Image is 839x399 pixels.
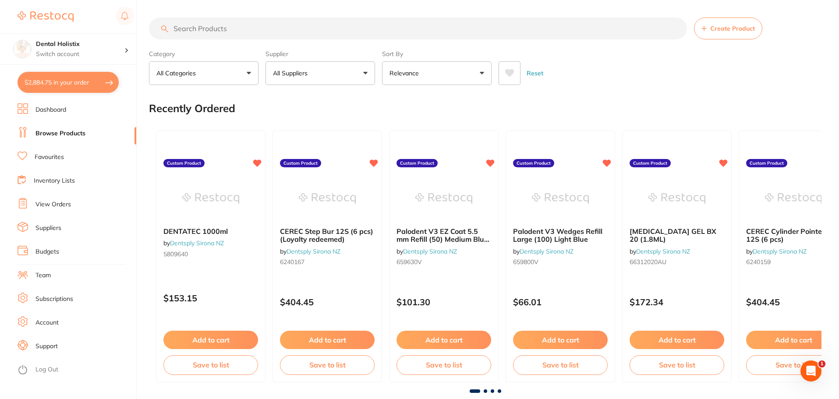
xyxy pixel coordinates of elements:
small: 659630V [396,258,491,265]
p: $404.45 [280,297,375,307]
button: $2,884.75 in your order [18,72,119,93]
a: Browse Products [35,129,85,138]
img: CEREC Cylinder Pointed Bur 12S (6 pcs) [765,177,822,220]
p: $172.34 [630,297,724,307]
a: Dentsply Sirona NZ [403,247,457,255]
span: by [630,247,690,255]
a: Restocq Logo [18,7,74,27]
a: Dentsply Sirona NZ [520,247,573,255]
a: Account [35,318,59,327]
small: 5809640 [163,251,258,258]
p: Switch account [36,50,124,59]
button: Add to cart [513,331,608,349]
a: Dentsply Sirona NZ [170,239,224,247]
a: Subscriptions [35,295,73,304]
button: Add to cart [396,331,491,349]
img: Dental Holistix [14,40,31,58]
p: $66.01 [513,297,608,307]
iframe: Intercom live chat [800,360,821,381]
a: Support [35,342,58,351]
img: Palodent V3 EZ Coat 5.5 mm Refill (50) Medium Blue replaces Triodent SuperCurve Matrix 5.5 mm Blu... [415,177,472,220]
button: Save to list [396,355,491,374]
b: Palodent V3 EZ Coat 5.5 mm Refill (50) Medium Blue replaces Triodent SuperCurve Matrix 5.5 mm Blu... [396,227,491,244]
p: All Categories [156,69,199,78]
p: All Suppliers [273,69,311,78]
a: Dashboard [35,106,66,114]
a: Budgets [35,247,59,256]
label: Custom Product [513,159,554,168]
button: Create Product [694,18,762,39]
button: Save to list [513,355,608,374]
a: Team [35,271,51,280]
input: Search Products [149,18,687,39]
label: Custom Product [163,159,205,168]
span: by [163,239,224,247]
a: Suppliers [35,224,61,233]
span: 1 [818,360,825,367]
img: CEREC Step Bur 12S (6 pcs) (Loyalty redeemed) [299,177,356,220]
b: ORAQIX GEL BX 20 (1.8ML) [630,227,724,244]
button: Log Out [18,363,134,377]
button: Add to cart [163,331,258,349]
img: ORAQIX GEL BX 20 (1.8ML) [648,177,705,220]
img: Restocq Logo [18,11,74,22]
a: Inventory Lists [34,177,75,185]
span: by [513,247,573,255]
p: $101.30 [396,297,491,307]
button: Add to cart [630,331,724,349]
a: Dentsply Sirona NZ [636,247,690,255]
span: by [280,247,340,255]
a: Favourites [35,153,64,162]
a: Dentsply Sirona NZ [753,247,807,255]
p: $153.15 [163,293,258,303]
button: Save to list [280,355,375,374]
small: 659800V [513,258,608,265]
span: Create Product [710,25,755,32]
img: Palodent V3 Wedges Refill Large (100) Light Blue [532,177,589,220]
span: by [396,247,457,255]
small: 66312020AU [630,258,724,265]
p: Relevance [389,69,422,78]
img: DENTATEC 1000ml [182,177,239,220]
b: Palodent V3 Wedges Refill Large (100) Light Blue [513,227,608,244]
label: Custom Product [746,159,787,168]
a: Dentsply Sirona NZ [287,247,340,255]
h4: Dental Holistix [36,40,124,49]
label: Sort By [382,50,492,58]
a: View Orders [35,200,71,209]
button: Save to list [163,355,258,374]
span: by [746,247,807,255]
b: CEREC Step Bur 12S (6 pcs) (Loyalty redeemed) [280,227,375,244]
small: 6240167 [280,258,375,265]
label: Custom Product [630,159,671,168]
button: Relevance [382,61,492,85]
button: All Suppliers [266,61,375,85]
b: DENTATEC 1000ml [163,227,258,235]
button: Reset [524,61,546,85]
label: Supplier [266,50,375,58]
a: Log Out [35,365,58,374]
button: Add to cart [280,331,375,349]
button: All Categories [149,61,258,85]
button: Save to list [630,355,724,374]
label: Custom Product [280,159,321,168]
label: Custom Product [396,159,438,168]
h2: Recently Ordered [149,102,235,115]
label: Category [149,50,258,58]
